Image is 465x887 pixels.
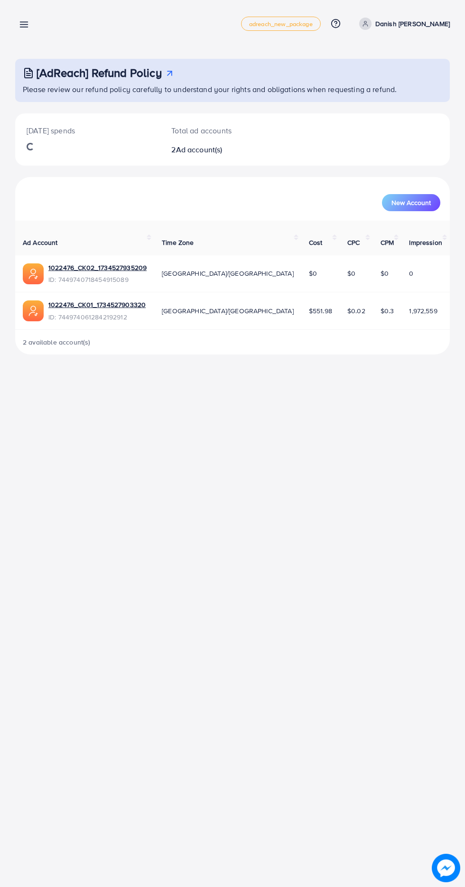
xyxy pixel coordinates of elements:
[347,306,365,316] span: $0.02
[162,238,194,247] span: Time Zone
[381,269,389,278] span: $0
[48,263,147,272] a: 1022476_CK02_1734527935209
[37,66,162,80] h3: [AdReach] Refund Policy
[162,306,294,316] span: [GEOGRAPHIC_DATA]/[GEOGRAPHIC_DATA]
[241,17,321,31] a: adreach_new_package
[355,18,450,30] a: Danish [PERSON_NAME]
[176,144,223,155] span: Ad account(s)
[382,194,440,211] button: New Account
[309,306,332,316] span: $551.98
[409,269,413,278] span: 0
[347,269,355,278] span: $0
[48,312,146,322] span: ID: 7449740612842192912
[27,125,149,136] p: [DATE] spends
[347,238,360,247] span: CPC
[23,84,444,95] p: Please review our refund policy carefully to understand your rights and obligations when requesti...
[381,306,394,316] span: $0.3
[23,238,58,247] span: Ad Account
[23,337,91,347] span: 2 available account(s)
[381,238,394,247] span: CPM
[375,18,450,29] p: Danish [PERSON_NAME]
[391,199,431,206] span: New Account
[171,145,257,154] h2: 2
[409,238,442,247] span: Impression
[48,275,147,284] span: ID: 7449740718454915089
[171,125,257,136] p: Total ad accounts
[309,269,317,278] span: $0
[432,854,460,882] img: image
[48,300,146,309] a: 1022476_CK01_1734527903320
[249,21,313,27] span: adreach_new_package
[23,263,44,284] img: ic-ads-acc.e4c84228.svg
[409,306,437,316] span: 1,972,559
[162,269,294,278] span: [GEOGRAPHIC_DATA]/[GEOGRAPHIC_DATA]
[309,238,323,247] span: Cost
[23,300,44,321] img: ic-ads-acc.e4c84228.svg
